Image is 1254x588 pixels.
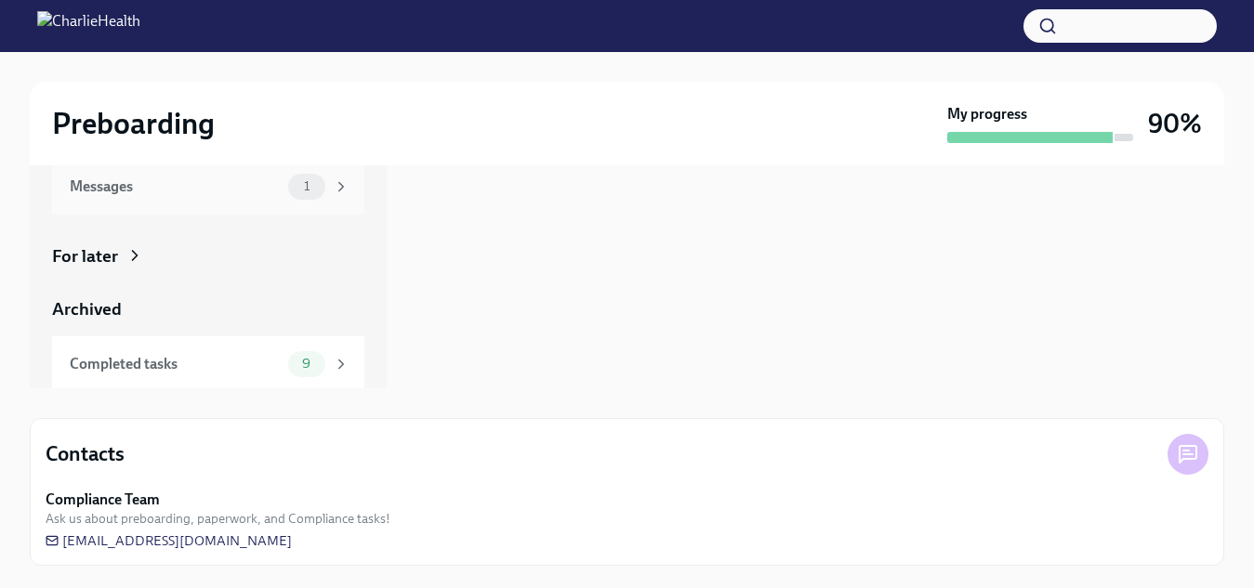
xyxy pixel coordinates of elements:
h4: Contacts [46,440,125,468]
a: [EMAIL_ADDRESS][DOMAIN_NAME] [46,531,292,550]
a: For later [52,244,364,268]
span: Ask us about preboarding, paperwork, and Compliance tasks! [46,510,390,528]
div: For later [52,244,118,268]
img: CharlieHealth [37,11,140,41]
a: Archived [52,297,364,321]
a: Completed tasks9 [52,336,364,392]
span: 9 [291,357,322,371]
a: Messages1 [52,159,364,215]
strong: My progress [947,104,1027,124]
h2: Preboarding [52,105,215,142]
h3: 90% [1148,107,1202,140]
div: Messages [70,176,281,197]
div: Completed tasks [70,354,281,374]
span: 1 [293,179,321,193]
strong: Compliance Team [46,490,160,510]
